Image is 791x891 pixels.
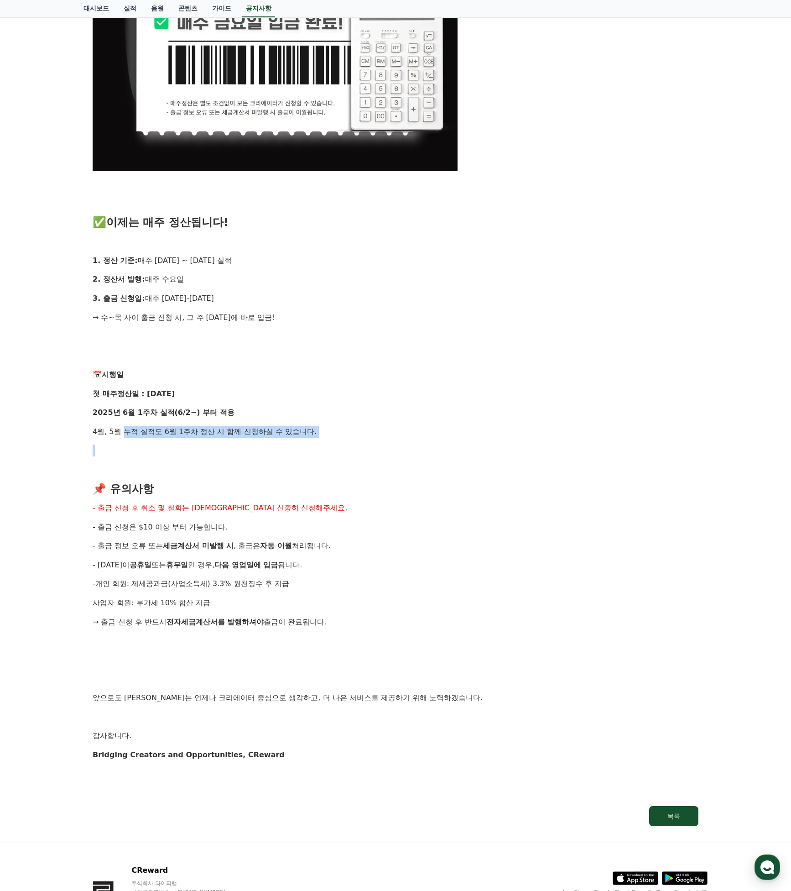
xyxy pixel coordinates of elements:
[93,426,698,438] p: 4월, 5월 누적 실적도 6월 1주차 정산 시 함께 신청하실 수 있습니다.
[106,216,229,229] strong: 이제는 매주 정산됩니다!
[93,730,698,742] p: 감사합니다.
[93,294,145,303] strong: 3. 출금 신청일:
[83,304,94,311] span: 대화
[93,483,698,495] h3: 📌 유의사항
[93,597,698,609] p: 사업자 회원: 부가세 10% 합산 지급
[93,389,175,398] strong: 첫 매주정산일 : [DATE]
[93,503,348,512] span: - 출금 신청 후 취소 및 철회는 [DEMOGRAPHIC_DATA] 신중히 신청해주세요.
[93,275,145,283] strong: 2. 정산서 발행:
[93,255,698,267] p: 매주 [DATE] ~ [DATE] 실적
[93,579,95,588] span: -
[93,216,698,228] h3: ✅
[93,559,698,571] p: - [DATE]이 또는 인 경우, 됩니다.
[93,523,225,531] span: - 출금 신청은 $10 이상 부터 가능합니다
[260,541,292,550] strong: 자동 이월
[166,561,188,569] strong: 휴무일
[667,812,680,821] div: 목록
[118,289,175,312] a: 설정
[60,289,118,312] a: 대화
[93,369,698,381] p: 📅
[93,521,698,533] p: .
[93,692,698,704] p: 앞으로도 [PERSON_NAME]는 언제나 크리에이터 중심으로 생각하고, 더 나은 서비스를 제공하기 위해 노력하겠습니다.
[102,370,124,379] strong: 시행일
[93,616,698,628] p: → 출금 신청 후 반드시 출금이 완료됩니다.
[3,289,60,312] a: 홈
[93,293,698,304] p: 매주 [DATE]-[DATE]
[93,408,234,417] strong: 2025년 6월 1주차 실적(6/2~) 부터 적용
[141,303,152,310] span: 설정
[93,540,698,552] p: - 출금 정보 오류 또는 , 출금은 처리됩니다.
[93,312,698,324] p: → 수~목 사이 출금 신청 시, 그 주 [DATE]에 바로 입금!
[167,618,264,626] strong: 전자세금계산서를 발행하셔야
[93,256,138,265] strong: 1. 정산 기준:
[29,303,34,310] span: 홈
[649,806,698,826] button: 목록
[130,561,151,569] strong: 공휴일
[131,880,243,887] p: 주식회사 와이피랩
[163,541,234,550] strong: 세금계산서 미발행 시
[93,750,285,759] strong: Bridging Creators and Opportunities, CReward
[131,865,243,876] p: CReward
[93,578,698,590] p: 개인 회원: 제세공과금(사업소득세) 3.3% 원천징수 후 지급
[93,273,698,285] p: 매주 수요일
[93,806,698,826] a: 목록
[214,561,278,569] strong: 다음 영업일에 입금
